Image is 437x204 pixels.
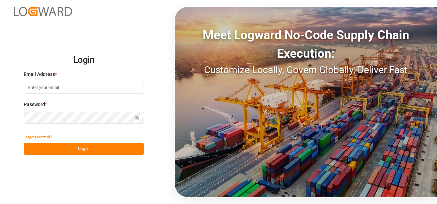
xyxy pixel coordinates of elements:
input: Enter your email [24,82,144,94]
img: Logward_new_orange.png [14,7,72,16]
button: Forgot Password? [24,131,52,143]
span: Password [24,101,45,108]
h2: Login [24,49,144,71]
span: Email Address [24,71,55,78]
div: Customize Locally, Govern Globally, Deliver Fast [175,63,437,77]
button: Log In [24,143,144,155]
div: Meet Logward No-Code Supply Chain Execution: [175,26,437,63]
